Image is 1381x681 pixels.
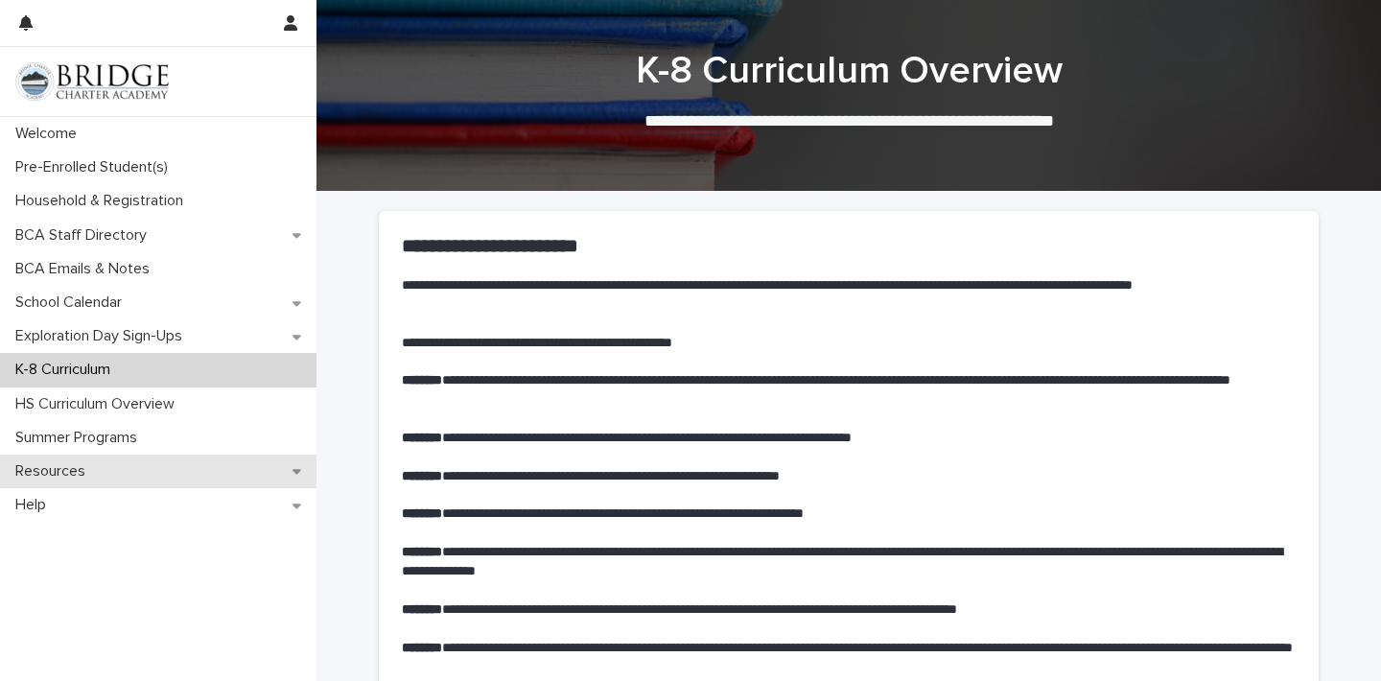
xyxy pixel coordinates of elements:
p: Welcome [8,125,92,143]
p: BCA Emails & Notes [8,260,165,278]
p: Pre-Enrolled Student(s) [8,158,183,176]
p: Resources [8,462,101,481]
p: Summer Programs [8,429,152,447]
p: BCA Staff Directory [8,226,162,245]
p: Exploration Day Sign-Ups [8,327,198,345]
p: Help [8,496,61,514]
p: School Calendar [8,294,137,312]
img: V1C1m3IdTEidaUdm9Hs0 [15,62,169,101]
p: HS Curriculum Overview [8,395,190,413]
p: K-8 Curriculum [8,361,126,379]
h1: K-8 Curriculum Overview [379,48,1319,94]
p: Household & Registration [8,192,199,210]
